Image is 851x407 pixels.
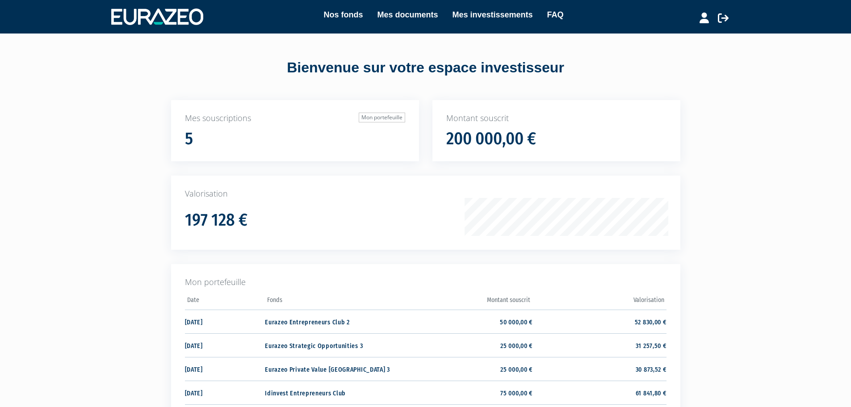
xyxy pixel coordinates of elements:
[452,8,532,21] a: Mes investissements
[265,294,398,310] th: Fonds
[532,333,666,357] td: 31 257,50 €
[185,130,193,148] h1: 5
[446,130,536,148] h1: 200 000,00 €
[185,310,265,333] td: [DATE]
[185,294,265,310] th: Date
[185,381,265,404] td: [DATE]
[547,8,564,21] a: FAQ
[151,58,700,78] div: Bienvenue sur votre espace investisseur
[399,310,532,333] td: 50 000,00 €
[532,310,666,333] td: 52 830,00 €
[399,333,532,357] td: 25 000,00 €
[185,333,265,357] td: [DATE]
[399,381,532,404] td: 75 000,00 €
[359,113,405,122] a: Mon portefeuille
[265,333,398,357] td: Eurazeo Strategic Opportunities 3
[185,357,265,381] td: [DATE]
[185,113,405,124] p: Mes souscriptions
[185,277,667,288] p: Mon portefeuille
[532,381,666,404] td: 61 841,80 €
[185,188,667,200] p: Valorisation
[399,294,532,310] th: Montant souscrit
[446,113,667,124] p: Montant souscrit
[399,357,532,381] td: 25 000,00 €
[532,294,666,310] th: Valorisation
[185,211,247,230] h1: 197 128 €
[265,357,398,381] td: Eurazeo Private Value [GEOGRAPHIC_DATA] 3
[532,357,666,381] td: 30 873,52 €
[265,381,398,404] td: Idinvest Entrepreneurs Club
[377,8,438,21] a: Mes documents
[323,8,363,21] a: Nos fonds
[265,310,398,333] td: Eurazeo Entrepreneurs Club 2
[111,8,203,25] img: 1732889491-logotype_eurazeo_blanc_rvb.png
